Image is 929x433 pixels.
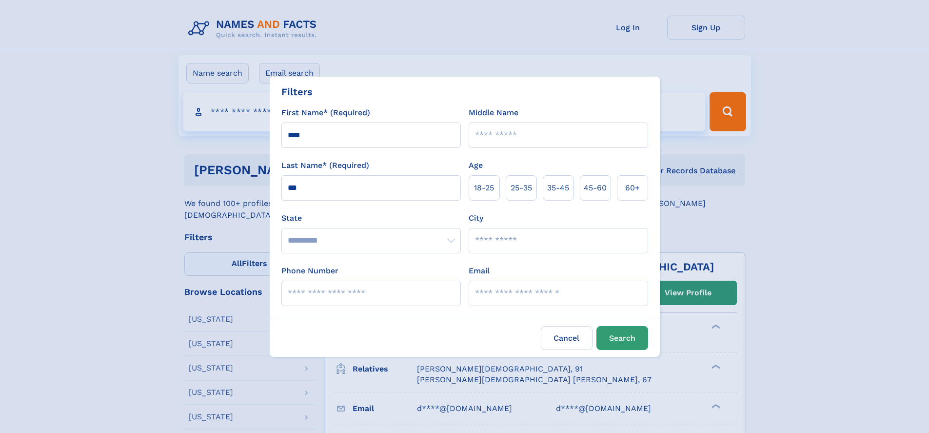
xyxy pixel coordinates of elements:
div: Filters [281,84,313,99]
span: 45‑60 [584,182,607,194]
span: 18‑25 [474,182,494,194]
label: City [469,212,483,224]
button: Search [596,326,648,350]
label: Cancel [541,326,593,350]
label: Email [469,265,490,277]
label: First Name* (Required) [281,107,370,119]
label: Last Name* (Required) [281,160,369,171]
span: 60+ [625,182,640,194]
span: 35‑45 [547,182,569,194]
label: Age [469,160,483,171]
span: 25‑35 [511,182,532,194]
label: State [281,212,461,224]
label: Middle Name [469,107,518,119]
label: Phone Number [281,265,338,277]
